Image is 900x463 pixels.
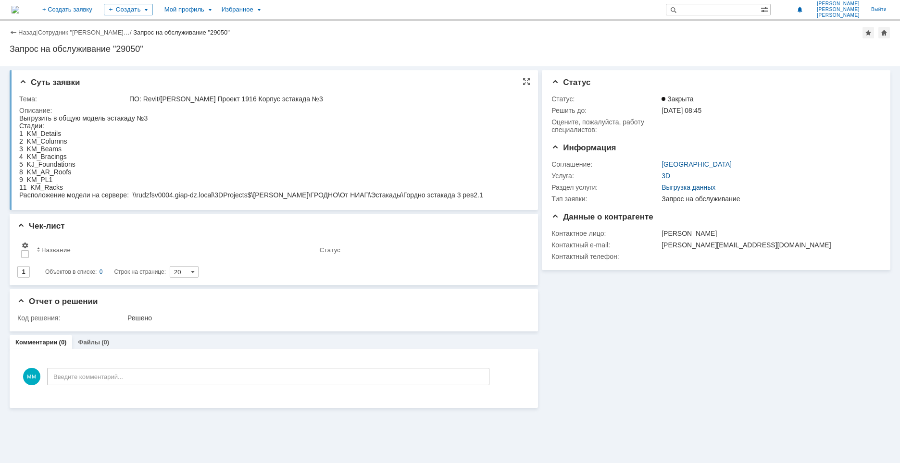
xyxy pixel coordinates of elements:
[316,238,523,262] th: Статус
[59,339,67,346] div: (0)
[551,78,590,87] span: Статус
[15,339,58,346] a: Комментарии
[45,266,166,278] i: Строк на странице:
[878,27,890,38] div: Сделать домашней страницей
[662,230,875,237] div: [PERSON_NAME]
[38,29,134,36] div: /
[18,29,36,36] a: Назад
[17,314,125,322] div: Код решения:
[21,242,29,249] span: Настройки
[761,4,770,13] span: Расширенный поиск
[36,28,37,36] div: |
[551,172,660,180] div: Услуга:
[551,241,660,249] div: Контактный e-mail:
[45,268,97,275] span: Объектов в списке:
[133,29,230,36] div: Запрос на обслуживание "29050"
[19,107,525,114] div: Описание:
[523,78,530,85] div: На всю страницу
[10,44,890,54] div: Запрос на обслуживание "29050"
[817,12,860,18] span: [PERSON_NAME]
[100,266,103,278] div: 0
[129,95,524,103] div: ПО: Revit/[PERSON_NAME] Проект 1916 Корпус эстакада №3
[662,195,875,203] div: Запрос на обслуживание
[817,7,860,12] span: [PERSON_NAME]
[19,95,127,103] div: Тема:
[662,183,715,191] a: Выгрузка данных
[817,1,860,7] span: [PERSON_NAME]
[662,107,701,114] span: [DATE] 08:45
[862,27,874,38] div: Добавить в избранное
[23,368,40,385] span: ММ
[551,183,660,191] div: Раздел услуги:
[17,221,65,231] span: Чек-лист
[38,29,130,36] a: Сотрудник "[PERSON_NAME]…
[101,339,109,346] div: (0)
[662,95,693,103] span: Закрыта
[551,143,616,152] span: Информация
[127,314,524,322] div: Решено
[551,212,653,221] span: Данные о контрагенте
[551,95,660,103] div: Статус:
[33,238,316,262] th: Название
[12,6,19,13] a: Перейти на домашнюю страницу
[320,246,340,254] div: Статус
[551,107,660,114] div: Решить до:
[551,118,660,134] div: Oцените, пожалуйста, работу специалистов:
[17,297,98,306] span: Отчет о решении
[551,195,660,203] div: Тип заявки:
[41,246,71,254] div: Название
[104,4,153,15] div: Создать
[12,6,19,13] img: logo
[551,230,660,237] div: Контактное лицо:
[551,160,660,168] div: Соглашение:
[662,241,875,249] div: [PERSON_NAME][EMAIL_ADDRESS][DOMAIN_NAME]
[662,172,670,180] a: 3D
[551,253,660,260] div: Контактный телефон:
[19,78,80,87] span: Суть заявки
[662,160,732,168] a: [GEOGRAPHIC_DATA]
[78,339,100,346] a: Файлы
